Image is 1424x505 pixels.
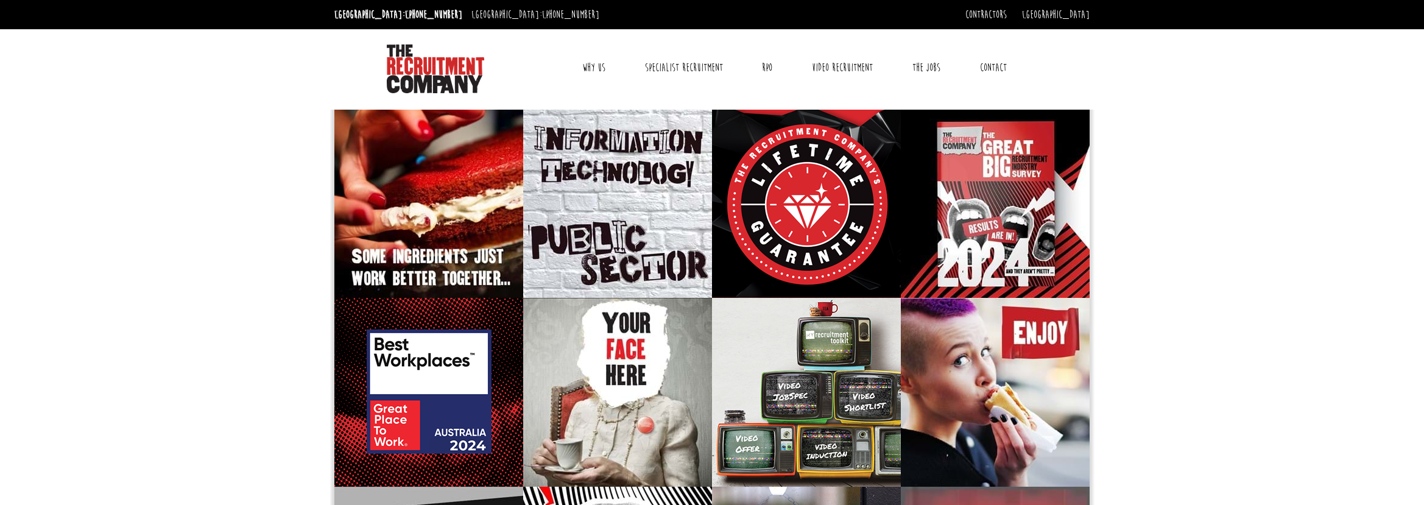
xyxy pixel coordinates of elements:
a: Why Us [573,52,615,83]
a: [PHONE_NUMBER] [542,8,599,21]
a: Contact [971,52,1016,83]
a: Video Recruitment [803,52,882,83]
li: [GEOGRAPHIC_DATA]: [331,5,465,24]
a: RPO [753,52,781,83]
li: [GEOGRAPHIC_DATA]: [468,5,602,24]
a: The Jobs [903,52,950,83]
a: Specialist Recruitment [636,52,732,83]
a: Contractors [965,8,1007,21]
a: [GEOGRAPHIC_DATA] [1022,8,1090,21]
img: The Recruitment Company [387,44,484,93]
a: [PHONE_NUMBER] [405,8,462,21]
